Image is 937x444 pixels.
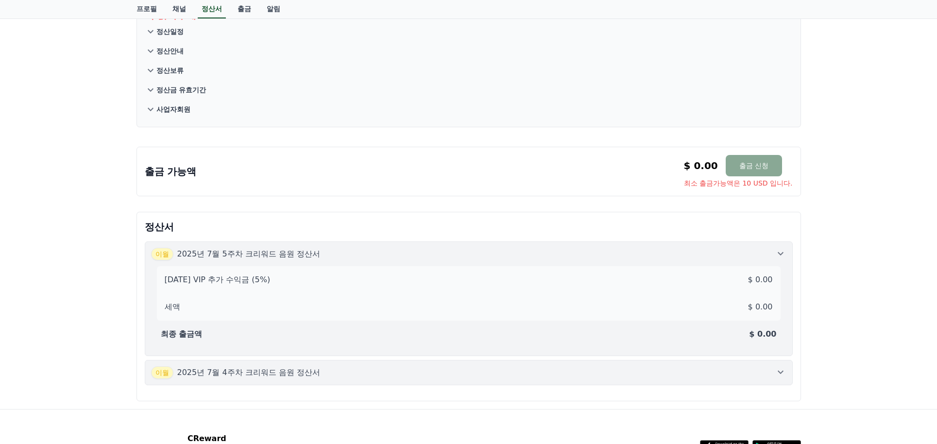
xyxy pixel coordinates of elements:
button: 이월 2025년 7월 4주차 크리워드 음원 정산서 [145,360,793,385]
p: $ 0.00 [684,159,718,172]
button: 이월 2025년 7월 5주차 크리워드 음원 정산서 [DATE] VIP 추가 수익금 (5%) $ 0.00 세액 $ 0.00 최종 출금액 $ 0.00 [145,241,793,356]
button: 출금 신청 [726,155,782,176]
button: 사업자회원 [145,100,793,119]
p: 정산서 [145,220,793,234]
p: 정산금 유효기간 [156,85,206,95]
span: 이월 [151,248,173,260]
span: 이월 [151,366,173,379]
span: 최소 출금가능액은 10 USD 입니다. [684,178,793,188]
button: 정산안내 [145,41,793,61]
button: 정산일정 [145,22,793,41]
p: 정산보류 [156,66,184,75]
p: 2025년 7월 5주차 크리워드 음원 정산서 [177,248,321,260]
p: 정산안내 [156,46,184,56]
p: 출금 가능액 [145,165,197,178]
p: 사업자회원 [156,104,190,114]
button: 정산보류 [145,61,793,80]
button: 정산금 유효기간 [145,80,793,100]
p: 정산일정 [156,27,184,36]
p: 2025년 7월 4주차 크리워드 음원 정산서 [177,367,321,378]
